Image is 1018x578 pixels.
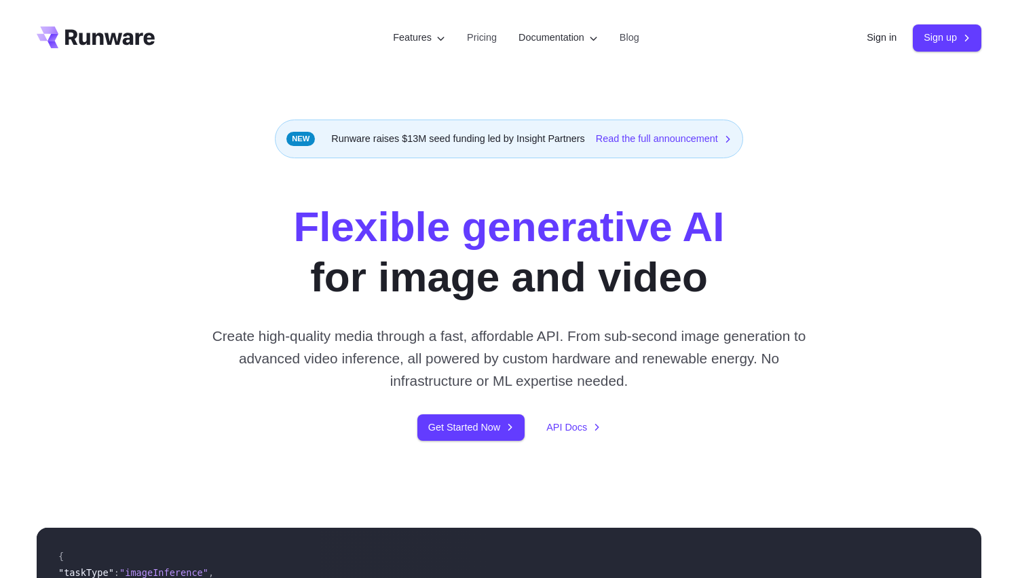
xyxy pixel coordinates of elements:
a: API Docs [546,420,601,435]
span: "taskType" [58,567,114,578]
label: Documentation [519,30,598,46]
label: Features [393,30,445,46]
span: { [58,551,64,562]
div: Runware raises $13M seed funding led by Insight Partners [275,120,743,158]
a: Sign up [913,24,981,51]
h1: for image and video [293,202,724,303]
span: "imageInference" [119,567,208,578]
a: Sign in [867,30,897,46]
strong: Flexible generative AI [293,203,724,250]
span: : [114,567,119,578]
a: Pricing [467,30,497,46]
p: Create high-quality media through a fast, affordable API. From sub-second image generation to adv... [207,325,812,393]
a: Go to / [37,26,155,48]
a: Get Started Now [417,414,525,441]
a: Read the full announcement [596,131,732,147]
span: , [208,567,214,578]
a: Blog [620,30,639,46]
